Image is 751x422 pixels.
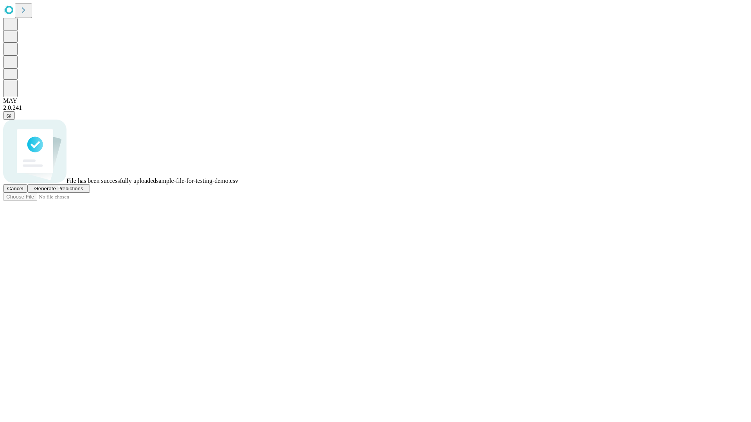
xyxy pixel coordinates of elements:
button: @ [3,111,15,120]
span: Generate Predictions [34,186,83,191]
button: Generate Predictions [27,184,90,193]
span: File has been successfully uploaded [66,177,156,184]
div: MAY [3,97,748,104]
div: 2.0.241 [3,104,748,111]
button: Cancel [3,184,27,193]
span: Cancel [7,186,23,191]
span: @ [6,113,12,118]
span: sample-file-for-testing-demo.csv [156,177,238,184]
